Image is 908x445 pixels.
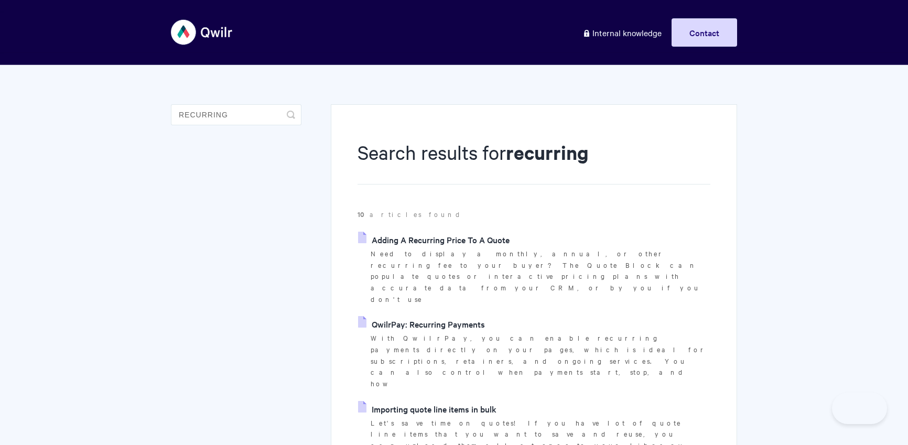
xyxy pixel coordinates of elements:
img: Qwilr Help Center [171,13,233,52]
p: With QwilrPay, you can enable recurring payments directly on your pages, which is ideal for subsc... [371,332,710,389]
p: articles found [358,209,710,220]
a: Contact [672,18,737,47]
a: QwilrPay: Recurring Payments [358,316,485,332]
strong: recurring [506,139,589,165]
p: Need to display a monthly, annual, or other recurring fee to your buyer? The Quote Block can popu... [371,248,710,305]
iframe: Toggle Customer Support [832,393,887,424]
strong: 10 [358,209,370,219]
a: Adding A Recurring Price To A Quote [358,232,510,247]
h1: Search results for [358,139,710,184]
input: Search [171,104,301,125]
a: Internal knowledge [575,18,669,47]
a: Importing quote line items in bulk [358,401,496,417]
